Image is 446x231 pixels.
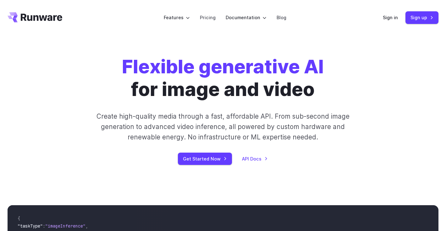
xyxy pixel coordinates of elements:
p: Create high-quality media through a fast, affordable API. From sub-second image generation to adv... [85,111,361,143]
span: "taskType" [18,223,43,229]
a: Sign in [383,14,398,21]
span: : [43,223,45,229]
h1: for image and video [122,55,324,101]
a: Pricing [200,14,216,21]
span: { [18,216,20,221]
a: Blog [277,14,286,21]
a: Get Started Now [178,153,232,165]
a: API Docs [242,155,268,162]
a: Go to / [8,12,62,22]
a: Sign up [405,11,438,24]
span: , [85,223,88,229]
label: Documentation [226,14,267,21]
label: Features [164,14,190,21]
span: "imageInference" [45,223,85,229]
strong: Flexible generative AI [122,55,324,78]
